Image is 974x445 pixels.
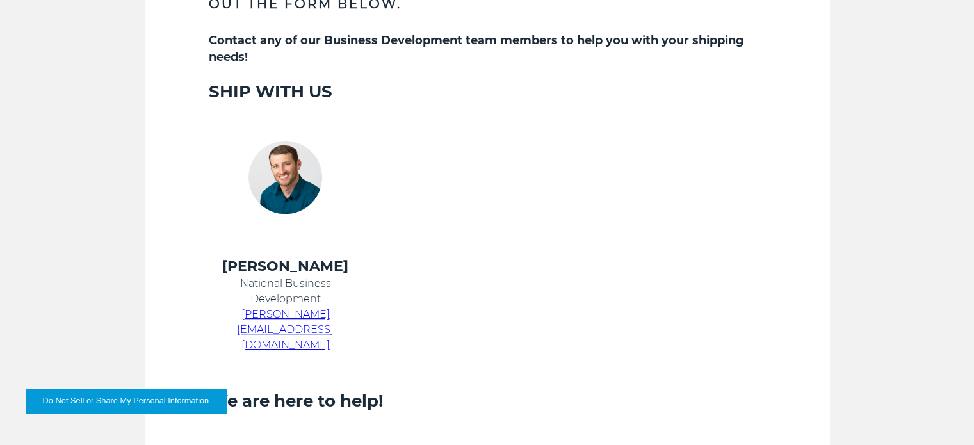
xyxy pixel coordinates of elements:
a: [PERSON_NAME][EMAIL_ADDRESS][DOMAIN_NAME] [237,308,334,351]
h4: [PERSON_NAME] [209,257,362,276]
p: National Business Development [209,276,362,307]
h3: SHIP WITH US [209,81,766,102]
button: Do Not Sell or Share My Personal Information [26,389,226,413]
h5: Contact any of our Business Development team members to help you with your shipping needs! [209,32,766,65]
h3: We are here to help! [209,390,766,412]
